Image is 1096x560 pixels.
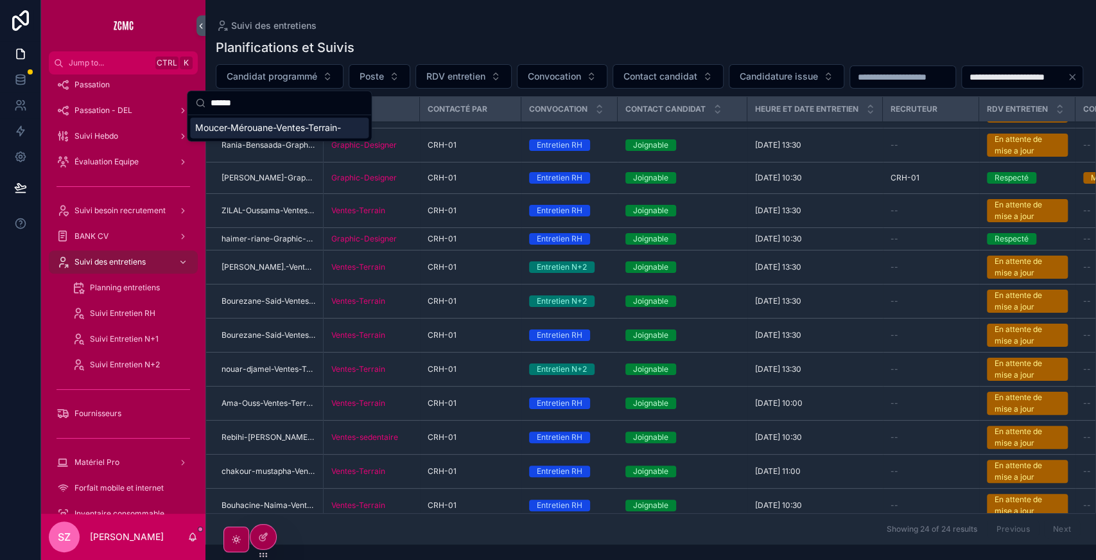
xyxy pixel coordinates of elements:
div: Joignable [633,363,668,375]
a: Entretien RH [529,139,610,151]
span: Suivi Entretien N+2 [90,360,160,370]
span: -- [1083,296,1091,306]
span: Recruteur [891,104,937,114]
a: CRH-01 [428,500,514,511]
span: -- [1083,364,1091,374]
span: Showing 24 of 24 results [886,524,977,534]
a: [DATE] 13:30 [755,364,875,374]
a: CRH-01 [428,173,514,183]
div: Joignable [633,172,668,184]
a: CRH-01 [428,296,514,306]
span: CRH-01 [428,364,457,374]
a: -- [891,206,971,216]
div: En attente de mise a jour [995,460,1060,483]
div: En attente de mise a jour [995,199,1060,222]
a: Joignable [625,205,740,216]
a: -- [891,140,971,150]
a: Suivi Hebdo [49,125,198,148]
div: En attente de mise a jour [995,134,1060,157]
div: Entretien N+2 [537,295,587,307]
span: [DATE] 13:30 [755,330,801,340]
a: Ventes-Terrain [331,206,385,216]
a: Suivi Entretien RH [64,302,198,325]
span: Bourezane-Said-Ventes-Terrain- [222,296,315,306]
button: Select Button [517,64,607,89]
a: Évaluation Equipe [49,150,198,173]
a: Rebihi-[PERSON_NAME]-sedentaire-[GEOGRAPHIC_DATA] [222,432,315,442]
a: En attente de mise a jour [987,426,1068,449]
span: CRH-01 [428,500,457,511]
a: Forfait mobile et internet [49,477,198,500]
a: Graphic-Designer [331,140,397,150]
span: -- [891,234,898,244]
a: Planning entretiens [64,276,198,299]
span: CRH-01 [891,173,919,183]
span: Ventes-Terrain [331,466,385,477]
span: -- [1083,330,1091,340]
a: Joignable [625,329,740,341]
a: En attente de mise a jour [987,256,1068,279]
a: Respecté [987,233,1068,245]
a: En attente de mise a jour [987,290,1068,313]
div: En attente de mise a jour [995,494,1060,517]
div: Entretien RH [537,466,582,477]
a: Passation - DEL [49,99,198,122]
span: -- [891,262,898,272]
div: Entretien RH [537,500,582,511]
span: [DATE] 10:30 [755,500,802,511]
a: -- [891,296,971,306]
a: CRH-01 [428,234,514,244]
a: [DATE] 10:30 [755,173,875,183]
span: Convocation [529,104,587,114]
span: -- [1083,206,1091,216]
a: Ventes-Terrain [331,262,385,272]
a: Ventes-Terrain [331,398,385,408]
div: En attente de mise a jour [995,358,1060,381]
a: Entretien RH [529,432,610,443]
span: Ventes-Terrain [331,330,385,340]
div: En attente de mise a jour [995,256,1060,279]
a: Entretien RH [529,233,610,245]
a: [PERSON_NAME]-Graphic-Designer-[GEOGRAPHIC_DATA] [222,173,315,183]
a: Ventes-Terrain [331,500,412,511]
a: [PERSON_NAME].-Ventes-Terrain-[GEOGRAPHIC_DATA] [222,262,315,272]
span: [DATE] 10:30 [755,234,802,244]
img: App logo [113,15,134,36]
span: -- [1083,500,1091,511]
button: Clear [1067,72,1083,82]
a: Passation [49,73,198,96]
a: En attente de mise a jour [987,134,1068,157]
span: -- [1083,140,1091,150]
a: Fournisseurs [49,402,198,425]
a: CRH-01 [428,398,514,408]
div: Joignable [633,329,668,341]
a: Suivi des entretiens [216,19,317,32]
span: Suivi des entretiens [74,257,146,267]
span: -- [1083,432,1091,442]
span: -- [891,500,898,511]
span: CRH-01 [428,140,457,150]
div: Entretien RH [537,233,582,245]
button: Select Button [216,64,344,89]
div: En attente de mise a jour [995,324,1060,347]
a: CRH-01 [428,466,514,477]
div: Entretien RH [537,139,582,151]
a: CRH-01 [428,364,514,374]
span: [DATE] 10:30 [755,173,802,183]
a: [DATE] 13:30 [755,140,875,150]
a: Graphic-Designer [331,173,412,183]
a: BANK CV [49,225,198,248]
a: Bouhacine-Naima-Ventes-Terrain-[GEOGRAPHIC_DATA] [222,500,315,511]
span: Ventes-Terrain [331,296,385,306]
a: Suivi besoin recrutement [49,199,198,222]
a: Bourezane-Said-Ventes-Terrain- [222,330,315,340]
a: Graphic-Designer [331,173,397,183]
a: [DATE] 10:30 [755,432,875,442]
span: -- [1083,234,1091,244]
a: En attente de mise a jour [987,460,1068,483]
